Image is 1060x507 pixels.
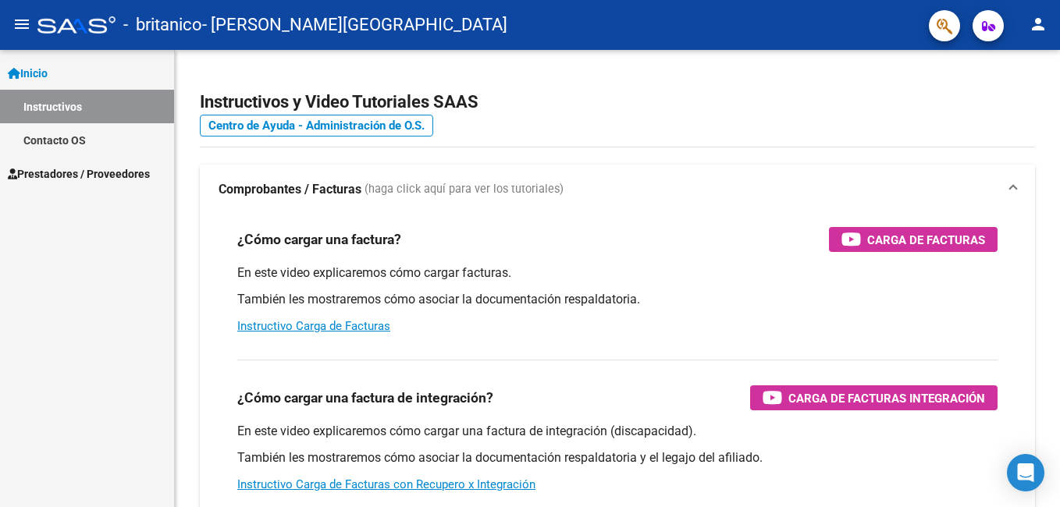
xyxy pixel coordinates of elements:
[237,264,998,282] p: En este video explicaremos cómo cargar facturas.
[750,385,998,410] button: Carga de Facturas Integración
[237,449,998,466] p: También les mostraremos cómo asociar la documentación respaldatoria y el legajo del afiliado.
[8,65,48,82] span: Inicio
[829,227,998,252] button: Carga de Facturas
[867,230,985,250] span: Carga de Facturas
[219,181,361,198] strong: Comprobantes / Facturas
[8,165,150,183] span: Prestadores / Proveedores
[200,87,1035,117] h2: Instructivos y Video Tutoriales SAAS
[202,8,507,42] span: - [PERSON_NAME][GEOGRAPHIC_DATA]
[1029,15,1048,34] mat-icon: person
[237,229,401,250] h3: ¿Cómo cargar una factura?
[237,423,998,440] p: En este video explicaremos cómo cargar una factura de integración (discapacidad).
[12,15,31,34] mat-icon: menu
[200,165,1035,214] mat-expansion-panel-header: Comprobantes / Facturas (haga click aquí para ver los tutoriales)
[365,181,564,198] span: (haga click aquí para ver los tutoriales)
[237,387,493,409] h3: ¿Cómo cargar una factura de integración?
[200,115,433,136] a: Centro de Ayuda - Administración de O.S.
[237,319,390,333] a: Instructivo Carga de Facturas
[1007,454,1044,491] div: Open Intercom Messenger
[123,8,202,42] span: - britanico
[788,388,985,408] span: Carga de Facturas Integración
[237,291,998,308] p: También les mostraremos cómo asociar la documentación respaldatoria.
[237,477,535,491] a: Instructivo Carga de Facturas con Recupero x Integración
